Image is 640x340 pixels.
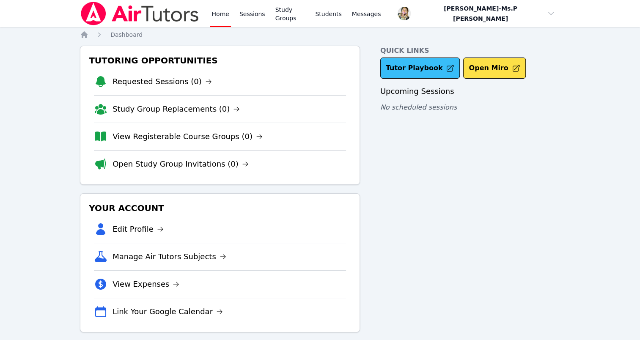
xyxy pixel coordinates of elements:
img: Air Tutors [80,2,200,25]
a: Requested Sessions (0) [113,76,212,88]
a: Link Your Google Calendar [113,306,223,318]
span: No scheduled sessions [380,103,457,111]
a: Dashboard [110,30,143,39]
h3: Tutoring Opportunities [87,53,353,68]
a: Tutor Playbook [380,58,460,79]
h3: Your Account [87,200,353,216]
a: View Expenses [113,278,179,290]
a: Manage Air Tutors Subjects [113,251,226,263]
h3: Upcoming Sessions [380,85,560,97]
a: Open Study Group Invitations (0) [113,158,249,170]
nav: Breadcrumb [80,30,560,39]
a: Edit Profile [113,223,164,235]
h4: Quick Links [380,46,560,56]
span: Dashboard [110,31,143,38]
a: View Registerable Course Groups (0) [113,131,263,143]
span: Messages [352,10,381,18]
button: Open Miro [463,58,525,79]
a: Study Group Replacements (0) [113,103,240,115]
